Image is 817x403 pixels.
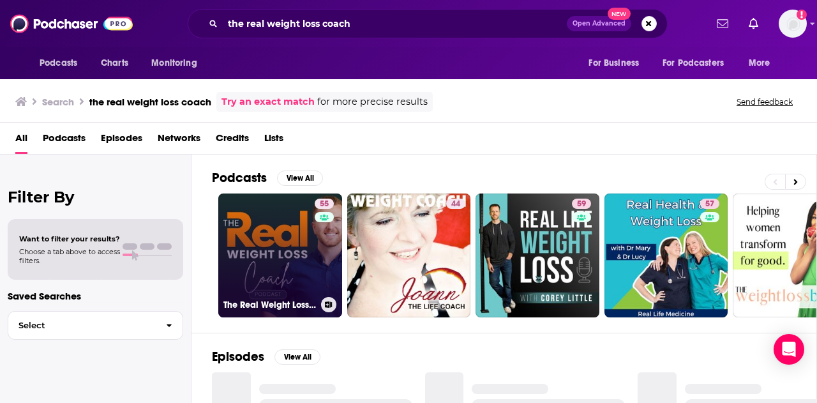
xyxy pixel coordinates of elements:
[89,96,211,108] h3: the real weight loss coach
[347,194,471,317] a: 44
[320,198,329,211] span: 55
[223,300,316,310] h3: The Real Weight Loss Coach
[101,54,128,72] span: Charts
[317,95,428,109] span: for more precise results
[797,10,807,20] svg: Add a profile image
[446,199,465,209] a: 44
[221,95,315,109] a: Try an exact match
[19,247,120,265] span: Choose a tab above to access filters.
[93,51,136,75] a: Charts
[15,128,27,154] a: All
[223,13,567,34] input: Search podcasts, credits, & more...
[212,170,323,186] a: PodcastsView All
[779,10,807,38] button: Show profile menu
[580,51,655,75] button: open menu
[577,198,586,211] span: 59
[218,194,342,317] a: 55The Real Weight Loss Coach
[608,8,631,20] span: New
[779,10,807,38] span: Logged in as megcassidy
[19,234,120,243] span: Want to filter your results?
[733,96,797,107] button: Send feedback
[264,128,283,154] a: Lists
[277,171,323,186] button: View All
[274,349,320,365] button: View All
[151,54,197,72] span: Monitoring
[8,321,156,330] span: Select
[588,54,639,72] span: For Business
[700,199,719,209] a: 57
[654,51,742,75] button: open menu
[749,54,770,72] span: More
[8,188,183,206] h2: Filter By
[212,349,320,365] a: EpisodesView All
[744,13,763,34] a: Show notifications dropdown
[42,96,74,108] h3: Search
[663,54,724,72] span: For Podcasters
[212,170,267,186] h2: Podcasts
[451,198,460,211] span: 44
[40,54,77,72] span: Podcasts
[779,10,807,38] img: User Profile
[8,290,183,302] p: Saved Searches
[573,20,626,27] span: Open Advanced
[8,311,183,340] button: Select
[101,128,142,154] a: Episodes
[705,198,714,211] span: 57
[31,51,94,75] button: open menu
[216,128,249,154] a: Credits
[476,194,599,317] a: 59
[315,199,334,209] a: 55
[43,128,86,154] a: Podcasts
[142,51,213,75] button: open menu
[158,128,200,154] a: Networks
[567,16,631,31] button: Open AdvancedNew
[188,9,668,38] div: Search podcasts, credits, & more...
[712,13,733,34] a: Show notifications dropdown
[10,11,133,36] img: Podchaser - Follow, Share and Rate Podcasts
[212,349,264,365] h2: Episodes
[572,199,591,209] a: 59
[774,334,804,365] div: Open Intercom Messenger
[604,194,728,317] a: 57
[740,51,786,75] button: open menu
